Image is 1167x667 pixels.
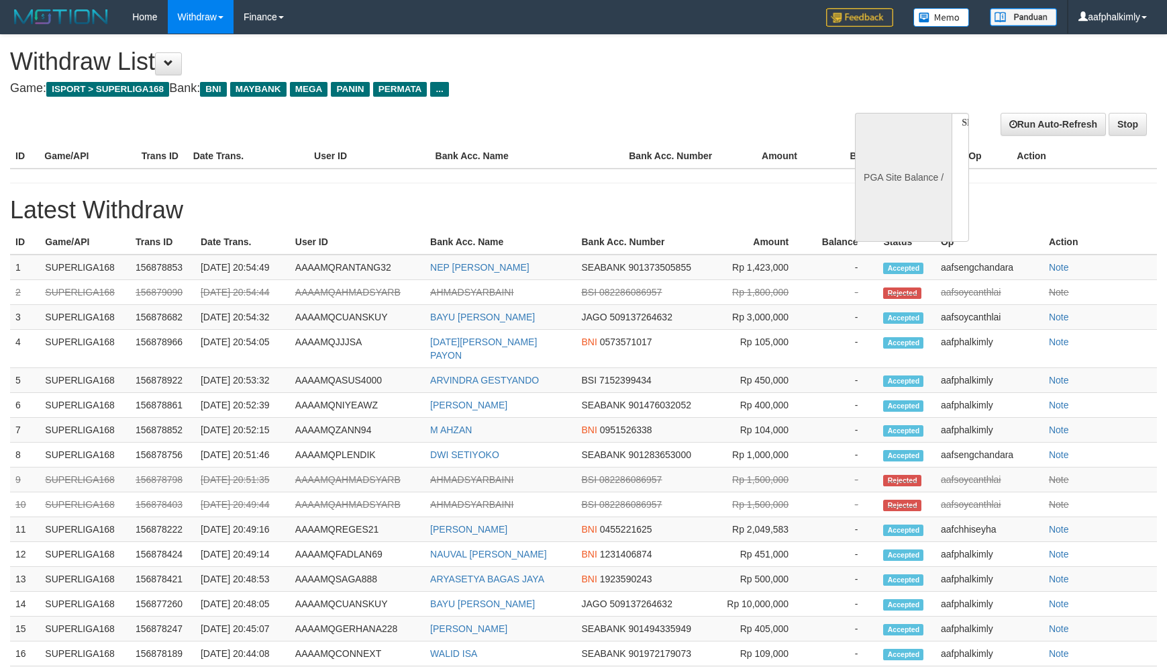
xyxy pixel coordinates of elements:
[935,305,1044,330] td: aafsoycanthlai
[935,517,1044,542] td: aafchhiseyha
[331,82,369,97] span: PANIN
[935,542,1044,567] td: aafphalkimly
[935,641,1044,666] td: aafphalkimly
[883,312,923,324] span: Accepted
[935,443,1044,468] td: aafsengchandara
[809,443,878,468] td: -
[581,549,597,560] span: BNI
[581,648,625,659] span: SEABANK
[290,368,425,393] td: AAAAMQASUS4000
[600,549,652,560] span: 1231406874
[629,262,691,273] span: 901373505855
[721,393,809,418] td: Rp 400,000
[430,312,535,322] a: BAYU [PERSON_NAME]
[809,305,878,330] td: -
[883,500,921,511] span: Rejected
[430,337,537,361] a: [DATE][PERSON_NAME] PAYON
[40,230,130,255] th: Game/API
[195,468,290,492] td: [DATE] 20:51:35
[130,592,195,617] td: 156877260
[10,418,40,443] td: 7
[883,525,923,536] span: Accepted
[195,418,290,443] td: [DATE] 20:52:15
[721,592,809,617] td: Rp 10,000,000
[10,230,40,255] th: ID
[581,598,607,609] span: JAGO
[10,617,40,641] td: 15
[430,82,448,97] span: ...
[883,450,923,461] span: Accepted
[10,368,40,393] td: 5
[1001,113,1106,136] a: Run Auto-Refresh
[1049,474,1069,485] a: Note
[935,255,1044,280] td: aafsengchandara
[809,592,878,617] td: -
[40,280,130,305] td: SUPERLIGA168
[40,617,130,641] td: SUPERLIGA168
[188,144,309,169] th: Date Trans.
[883,624,923,635] span: Accepted
[599,287,662,298] span: 082286086957
[1011,144,1157,169] th: Action
[430,549,547,560] a: NAUVAL [PERSON_NAME]
[290,305,425,330] td: AAAAMQCUANSKUY
[10,641,40,666] td: 16
[40,517,130,542] td: SUPERLIGA168
[809,230,878,255] th: Balance
[629,623,691,634] span: 901494335949
[599,499,662,510] span: 082286086957
[721,144,817,169] th: Amount
[10,82,764,95] h4: Game: Bank:
[40,542,130,567] td: SUPERLIGA168
[721,542,809,567] td: Rp 451,000
[10,48,764,75] h1: Withdraw List
[721,280,809,305] td: Rp 1,800,000
[629,400,691,410] span: 901476032052
[883,375,923,387] span: Accepted
[721,368,809,393] td: Rp 450,000
[721,617,809,641] td: Rp 405,000
[40,393,130,418] td: SUPERLIGA168
[130,641,195,666] td: 156878189
[425,230,576,255] th: Bank Acc. Name
[40,368,130,393] td: SUPERLIGA168
[1109,113,1147,136] a: Stop
[721,330,809,368] td: Rp 105,000
[430,474,513,485] a: AHMADSYARBAINI
[290,280,425,305] td: AAAAMQAHMADSYARB
[10,305,40,330] td: 3
[195,567,290,592] td: [DATE] 20:48:53
[581,449,625,460] span: SEABANK
[130,280,195,305] td: 156879090
[1049,425,1069,435] a: Note
[290,592,425,617] td: AAAAMQCUANSKUY
[10,567,40,592] td: 13
[10,443,40,468] td: 8
[10,7,112,27] img: MOTION_logo.png
[913,8,970,27] img: Button%20Memo.svg
[600,337,652,347] span: 0573571017
[290,393,425,418] td: AAAAMQNIYEAWZ
[935,418,1044,443] td: aafphalkimly
[809,393,878,418] td: -
[935,330,1044,368] td: aafphalkimly
[130,230,195,255] th: Trans ID
[1049,312,1069,322] a: Note
[373,82,427,97] span: PERMATA
[721,230,809,255] th: Amount
[10,330,40,368] td: 4
[130,393,195,418] td: 156878861
[721,418,809,443] td: Rp 104,000
[195,592,290,617] td: [DATE] 20:48:05
[809,492,878,517] td: -
[1049,400,1069,410] a: Note
[809,542,878,567] td: -
[1049,648,1069,659] a: Note
[1049,598,1069,609] a: Note
[935,592,1044,617] td: aafphalkimly
[581,287,597,298] span: BSI
[430,499,513,510] a: AHMADSYARBAINI
[195,641,290,666] td: [DATE] 20:44:08
[878,230,935,255] th: Status
[195,280,290,305] td: [DATE] 20:54:44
